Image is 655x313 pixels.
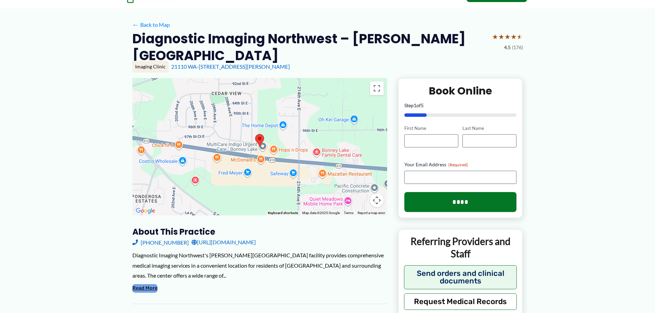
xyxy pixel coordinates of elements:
span: ← [132,21,139,28]
span: 5 [421,102,424,108]
a: Open this area in Google Maps (opens a new window) [134,206,157,215]
img: Google [134,206,157,215]
a: 21110 WA-[STREET_ADDRESS][PERSON_NAME] [171,63,290,70]
label: Your Email Address [404,161,517,168]
p: Step of [404,103,517,108]
h3: About this practice [132,226,387,237]
span: 4.5 [504,43,511,52]
button: Read More [132,284,157,292]
span: ★ [498,30,504,43]
span: 1 [414,102,416,108]
a: Report a map error [358,211,385,215]
button: Map camera controls [370,193,384,207]
label: First Name [404,125,458,132]
button: Keyboard shortcuts [268,211,298,215]
a: ←Back to Map [132,20,170,30]
label: Last Name [462,125,516,132]
span: (Required) [448,162,468,167]
span: ★ [492,30,498,43]
span: (176) [512,43,523,52]
div: Diagnostic Imaging Northwest's [PERSON_NAME][GEOGRAPHIC_DATA] facility provides comprehensive med... [132,250,387,281]
p: Referring Providers and Staff [404,235,517,260]
a: [URL][DOMAIN_NAME] [192,237,256,247]
a: Terms (opens in new tab) [344,211,353,215]
h2: Book Online [404,84,517,98]
button: Toggle fullscreen view [370,81,384,95]
button: Send orders and clinical documents [404,265,517,289]
h2: Diagnostic Imaging Northwest – [PERSON_NAME][GEOGRAPHIC_DATA] [132,30,487,64]
span: ★ [504,30,511,43]
span: ★ [511,30,517,43]
span: Map data ©2025 Google [302,211,340,215]
span: ★ [517,30,523,43]
a: [PHONE_NUMBER] [132,237,189,247]
div: Imaging Clinic [132,61,168,72]
button: Request Medical Records [404,293,517,310]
